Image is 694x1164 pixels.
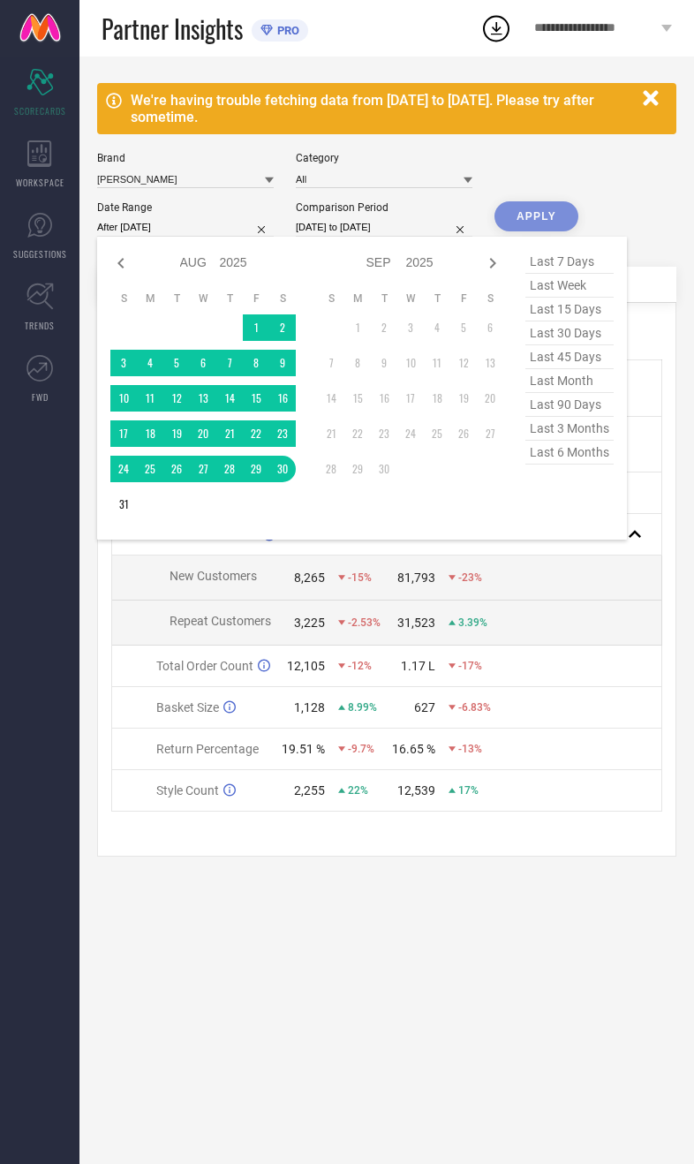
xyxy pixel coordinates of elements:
div: 2,255 [294,783,325,797]
td: Wed Sep 24 2025 [397,420,424,447]
span: SCORECARDS [14,104,66,117]
td: Sun Aug 03 2025 [110,350,137,376]
td: Sun Sep 21 2025 [318,420,344,447]
span: Style Count [156,783,219,797]
div: 1,128 [294,700,325,714]
th: Sunday [110,291,137,306]
div: 19.51 % [282,742,325,756]
td: Mon Sep 29 2025 [344,456,371,482]
td: Sat Sep 13 2025 [477,350,503,376]
span: -2.53% [348,616,381,629]
div: 12,539 [397,783,435,797]
div: Date Range [97,201,274,214]
td: Tue Sep 09 2025 [371,350,397,376]
span: last month [525,369,614,393]
td: Sat Sep 06 2025 [477,314,503,341]
span: last 7 days [525,250,614,274]
span: -13% [458,743,482,755]
td: Mon Aug 11 2025 [137,385,163,412]
td: Thu Sep 04 2025 [424,314,450,341]
div: We're having trouble fetching data from [DATE] to [DATE]. Please try after sometime. [131,92,634,125]
td: Wed Sep 03 2025 [397,314,424,341]
span: New Customers [170,569,257,583]
th: Monday [344,291,371,306]
span: Total Order Count [156,659,253,673]
td: Tue Aug 05 2025 [163,350,190,376]
span: last 6 months [525,441,614,465]
span: Partner Insights [102,11,243,47]
td: Sat Aug 02 2025 [269,314,296,341]
span: last 30 days [525,321,614,345]
span: 3.39% [458,616,487,629]
td: Mon Sep 15 2025 [344,385,371,412]
th: Wednesday [397,291,424,306]
th: Sunday [318,291,344,306]
td: Thu Aug 28 2025 [216,456,243,482]
span: 22% [348,784,368,797]
td: Sat Aug 30 2025 [269,456,296,482]
th: Monday [137,291,163,306]
span: last 15 days [525,298,614,321]
span: -17% [458,660,482,672]
span: Basket Size [156,700,219,714]
th: Saturday [477,291,503,306]
div: 31,523 [397,616,435,630]
td: Thu Sep 25 2025 [424,420,450,447]
span: WORKSPACE [16,176,64,189]
div: Comparison Period [296,201,472,214]
th: Tuesday [371,291,397,306]
td: Mon Aug 04 2025 [137,350,163,376]
td: Fri Aug 08 2025 [243,350,269,376]
span: -23% [458,571,482,584]
td: Thu Aug 07 2025 [216,350,243,376]
td: Thu Aug 21 2025 [216,420,243,447]
td: Tue Aug 19 2025 [163,420,190,447]
td: Wed Aug 20 2025 [190,420,216,447]
td: Tue Aug 12 2025 [163,385,190,412]
td: Fri Sep 12 2025 [450,350,477,376]
td: Tue Sep 16 2025 [371,385,397,412]
td: Fri Sep 05 2025 [450,314,477,341]
span: Return Percentage [156,742,259,756]
th: Saturday [269,291,296,306]
td: Thu Sep 11 2025 [424,350,450,376]
td: Wed Aug 06 2025 [190,350,216,376]
th: Thursday [216,291,243,306]
div: 627 [414,700,435,714]
td: Sun Aug 31 2025 [110,491,137,518]
td: Thu Aug 14 2025 [216,385,243,412]
td: Wed Aug 27 2025 [190,456,216,482]
td: Wed Sep 10 2025 [397,350,424,376]
td: Thu Sep 18 2025 [424,385,450,412]
td: Sun Sep 07 2025 [318,350,344,376]
td: Mon Sep 22 2025 [344,420,371,447]
td: Tue Sep 30 2025 [371,456,397,482]
td: Wed Aug 13 2025 [190,385,216,412]
td: Sun Sep 28 2025 [318,456,344,482]
div: 8,265 [294,571,325,585]
td: Wed Sep 17 2025 [397,385,424,412]
th: Wednesday [190,291,216,306]
div: 81,793 [397,571,435,585]
span: -12% [348,660,372,672]
td: Fri Aug 15 2025 [243,385,269,412]
th: Tuesday [163,291,190,306]
span: PRO [273,24,299,37]
span: last 3 months [525,417,614,441]
td: Sun Aug 24 2025 [110,456,137,482]
td: Tue Sep 02 2025 [371,314,397,341]
td: Mon Aug 18 2025 [137,420,163,447]
div: Open download list [480,12,512,44]
div: 3,225 [294,616,325,630]
span: -6.83% [458,701,491,714]
td: Fri Aug 29 2025 [243,456,269,482]
span: -15% [348,571,372,584]
span: last week [525,274,614,298]
td: Mon Sep 01 2025 [344,314,371,341]
td: Tue Aug 26 2025 [163,456,190,482]
td: Sun Aug 17 2025 [110,420,137,447]
th: Thursday [424,291,450,306]
th: Friday [450,291,477,306]
input: Select comparison period [296,218,472,237]
td: Sun Aug 10 2025 [110,385,137,412]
